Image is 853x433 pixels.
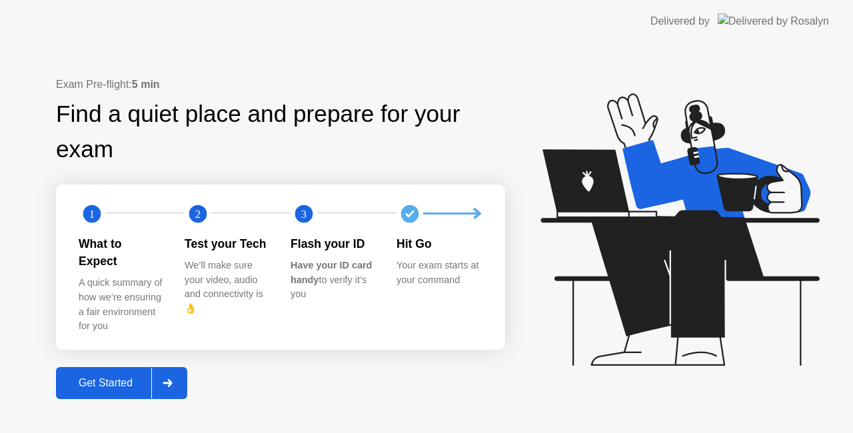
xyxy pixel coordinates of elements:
b: Have your ID card handy [291,260,372,285]
div: Your exam starts at your command [397,258,481,287]
div: What to Expect [79,235,163,270]
div: Hit Go [397,235,481,252]
div: A quick summary of how we’re ensuring a fair environment for you [79,276,163,333]
text: 3 [301,207,307,220]
div: Delivered by [650,13,710,29]
div: Get Started [60,377,151,389]
div: to verify it’s you [291,258,375,302]
text: 1 [89,207,95,220]
div: Test your Tech [185,235,269,252]
text: 2 [195,207,201,220]
div: Flash your ID [291,235,375,252]
button: Get Started [56,367,187,399]
div: Find a quiet place and prepare for your exam [56,97,505,167]
img: Delivered by Rosalyn [718,13,829,29]
div: Exam Pre-flight: [56,77,505,93]
div: We’ll make sure your video, audio and connectivity is 👌 [185,258,269,316]
b: 5 min [132,79,160,90]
